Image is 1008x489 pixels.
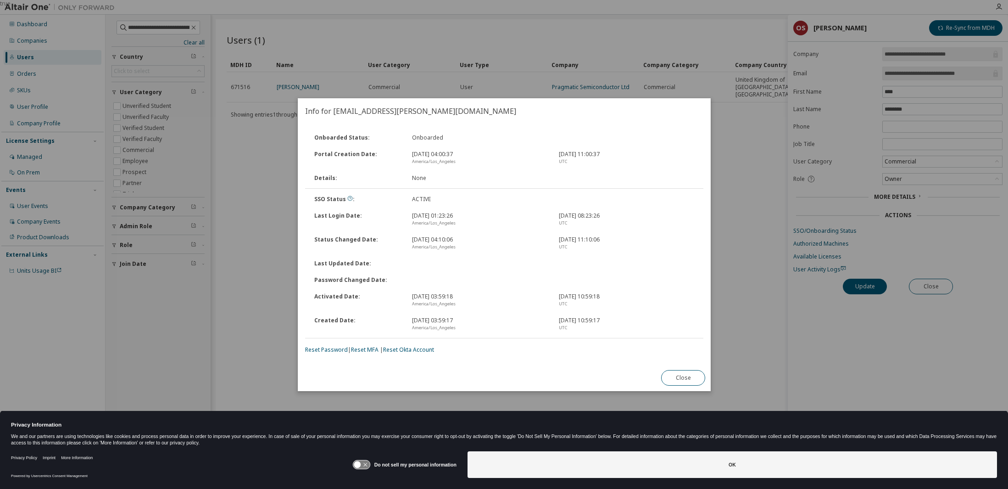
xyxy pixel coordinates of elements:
[351,346,379,354] a: Reset MFA
[407,293,553,308] div: [DATE] 03:59:18
[553,151,700,165] div: [DATE] 11:00:37
[553,317,700,332] div: [DATE] 10:59:17
[412,219,548,227] div: America/Los_Angeles
[407,212,553,227] div: [DATE] 01:23:26
[309,174,407,182] div: Details :
[309,196,407,203] div: SSO Status :
[553,293,700,308] div: [DATE] 10:59:18
[309,151,407,165] div: Portal Creation Date :
[309,212,407,227] div: Last Login Date :
[558,324,694,332] div: UTC
[412,300,548,308] div: America/Los_Angeles
[407,236,553,251] div: [DATE] 04:10:06
[412,324,548,332] div: America/Los_Angeles
[558,243,694,251] div: UTC
[305,346,348,354] a: Reset Password
[412,243,548,251] div: America/Los_Angeles
[407,134,553,141] div: Onboarded
[298,98,711,124] h2: Info for [EMAIL_ADDRESS][PERSON_NAME][DOMAIN_NAME]
[309,236,407,251] div: Status Changed Date :
[309,260,407,267] div: Last Updated Date :
[309,134,407,141] div: Onboarded Status :
[309,293,407,308] div: Activated Date :
[558,300,694,308] div: UTC
[558,219,694,227] div: UTC
[309,317,407,332] div: Created Date :
[407,174,553,182] div: None
[553,236,700,251] div: [DATE] 11:10:06
[412,158,548,165] div: America/Los_Angeles
[383,346,434,354] a: Reset Okta Account
[407,196,553,203] div: ACTIVE
[407,151,553,165] div: [DATE] 04:00:37
[553,212,700,227] div: [DATE] 08:23:26
[407,317,553,332] div: [DATE] 03:59:17
[309,276,407,284] div: Password Changed Date :
[305,346,703,354] div: | |
[661,370,705,386] button: Close
[558,158,694,165] div: UTC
